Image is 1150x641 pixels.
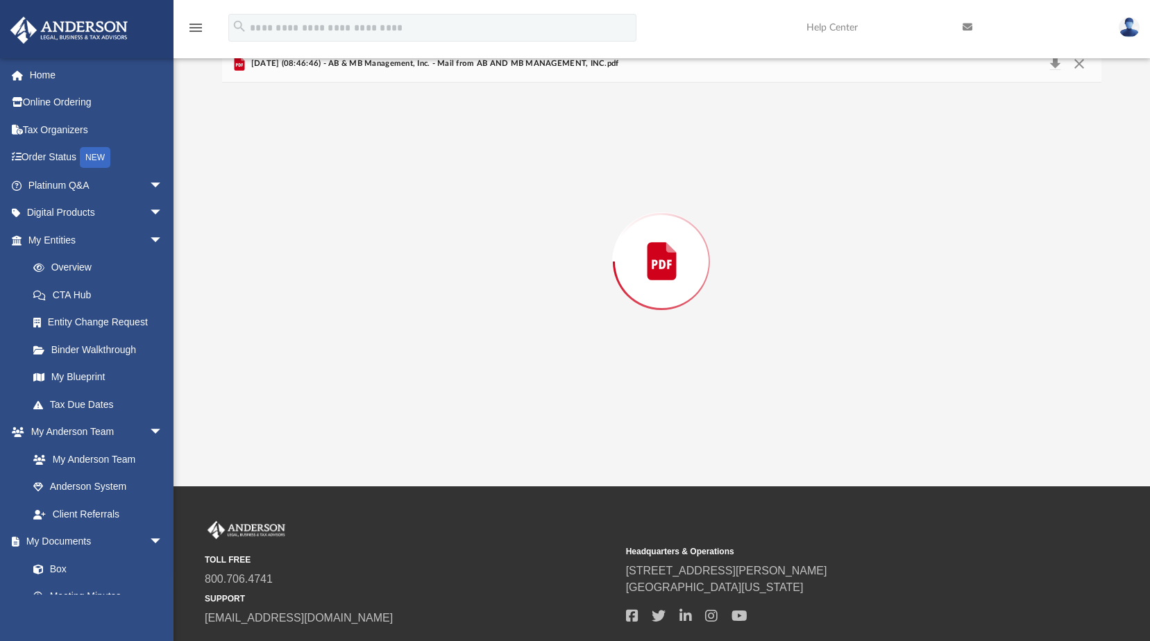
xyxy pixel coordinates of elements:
a: Entity Change Request [19,309,184,336]
a: 800.706.4741 [205,573,273,585]
a: Digital Productsarrow_drop_down [10,199,184,227]
a: [STREET_ADDRESS][PERSON_NAME] [626,565,827,576]
a: CTA Hub [19,281,184,309]
span: arrow_drop_down [149,171,177,200]
a: menu [187,26,204,36]
img: Anderson Advisors Platinum Portal [205,521,288,539]
div: NEW [80,147,110,168]
span: [DATE] (08:46:46) - AB & MB Management, Inc. - Mail from AB AND MB MANAGEMENT, INC.pdf [248,58,618,70]
a: Tax Due Dates [19,391,184,418]
a: My Anderson Team [19,445,170,473]
a: Anderson System [19,473,177,501]
small: TOLL FREE [205,554,616,566]
a: [EMAIL_ADDRESS][DOMAIN_NAME] [205,612,393,624]
img: Anderson Advisors Platinum Portal [6,17,132,44]
a: [GEOGRAPHIC_DATA][US_STATE] [626,581,804,593]
a: Binder Walkthrough [19,336,184,364]
a: My Documentsarrow_drop_down [10,528,177,556]
img: User Pic [1119,17,1140,37]
i: search [232,19,247,34]
small: Headquarters & Operations [626,545,1038,558]
span: arrow_drop_down [149,226,177,255]
button: Download [1042,54,1067,74]
a: My Entitiesarrow_drop_down [10,226,184,254]
a: Client Referrals [19,500,177,528]
i: menu [187,19,204,36]
button: Close [1067,54,1092,74]
a: My Anderson Teamarrow_drop_down [10,418,177,446]
a: Order StatusNEW [10,144,184,172]
a: Overview [19,254,184,282]
a: My Blueprint [19,364,177,391]
span: arrow_drop_down [149,418,177,447]
a: Online Ordering [10,89,184,117]
a: Platinum Q&Aarrow_drop_down [10,171,184,199]
a: Tax Organizers [10,116,184,144]
a: Meeting Minutes [19,583,177,610]
a: Home [10,61,184,89]
small: SUPPORT [205,592,616,605]
div: Preview [222,46,1101,441]
a: Box [19,555,170,583]
span: arrow_drop_down [149,199,177,228]
span: arrow_drop_down [149,528,177,556]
